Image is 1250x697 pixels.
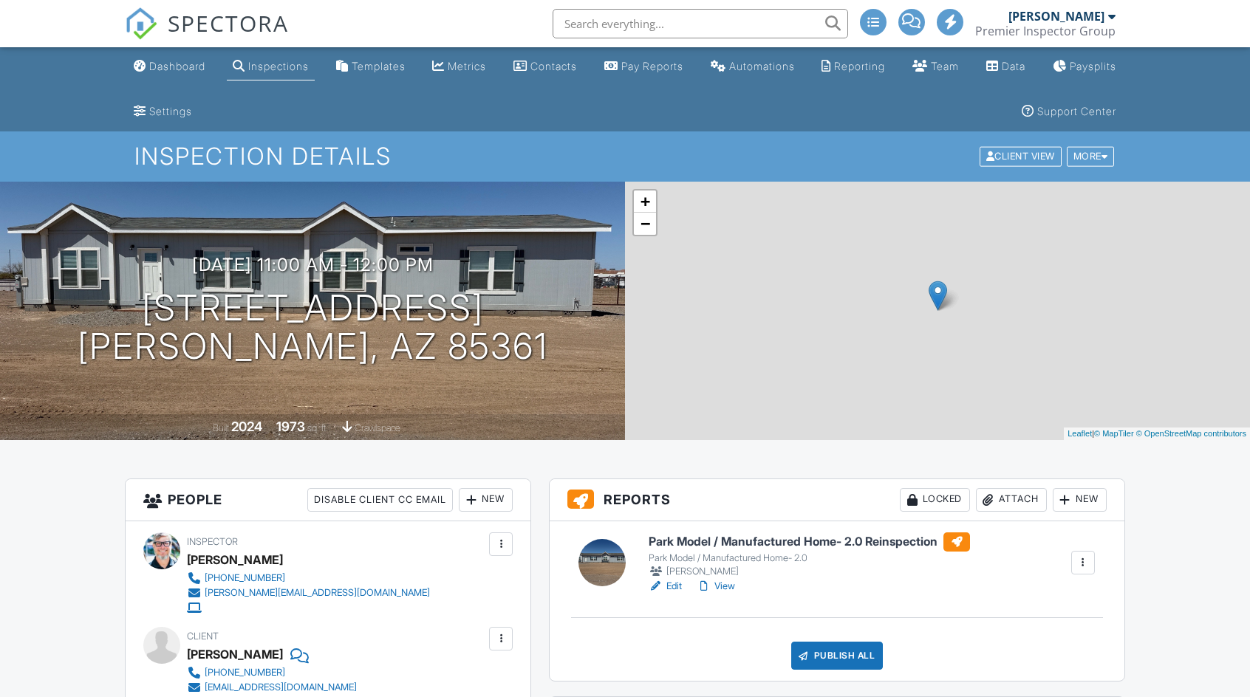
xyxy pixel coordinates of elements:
[128,53,211,80] a: Dashboard
[791,642,884,670] div: Publish All
[1047,53,1122,80] a: Paysplits
[598,53,689,80] a: Pay Reports
[352,60,406,72] div: Templates
[931,60,959,72] div: Team
[1094,429,1134,438] a: © MapTiler
[187,536,238,547] span: Inspector
[125,7,157,40] img: The Best Home Inspection Software - Spectora
[621,60,683,72] div: Pay Reports
[126,479,530,521] h3: People
[1037,105,1116,117] div: Support Center
[649,579,682,594] a: Edit
[248,60,309,72] div: Inspections
[980,147,1062,167] div: Client View
[231,419,262,434] div: 2024
[205,572,285,584] div: [PHONE_NUMBER]
[1068,429,1092,438] a: Leaflet
[649,552,970,564] div: Park Model / Manufactured Home- 2.0
[187,549,283,571] div: [PERSON_NAME]
[187,680,357,695] a: [EMAIL_ADDRESS][DOMAIN_NAME]
[459,488,513,512] div: New
[705,53,801,80] a: Automations (Advanced)
[1002,60,1025,72] div: Data
[276,419,305,434] div: 1973
[553,9,848,38] input: Search everything...
[192,255,434,275] h3: [DATE] 11:00 am - 12:00 pm
[149,60,205,72] div: Dashboard
[187,571,430,586] a: [PHONE_NUMBER]
[978,150,1065,161] a: Client View
[649,532,970,552] h6: Park Model / Manufactured Home- 2.0 Reinspection
[1064,428,1250,440] div: |
[205,587,430,599] div: [PERSON_NAME][EMAIL_ADDRESS][DOMAIN_NAME]
[697,579,735,594] a: View
[1053,488,1107,512] div: New
[330,53,411,80] a: Templates
[834,60,885,72] div: Reporting
[125,20,289,51] a: SPECTORA
[1070,60,1116,72] div: Paysplits
[975,24,1116,38] div: Premier Inspector Group
[149,105,192,117] div: Settings
[1136,429,1246,438] a: © OpenStreetMap contributors
[816,53,891,80] a: Reporting
[1008,9,1104,24] div: [PERSON_NAME]
[205,667,285,679] div: [PHONE_NUMBER]
[976,488,1047,512] div: Attach
[187,665,357,680] a: [PHONE_NUMBER]
[168,7,289,38] span: SPECTORA
[1016,98,1122,126] a: Support Center
[906,53,965,80] a: Team
[134,143,1116,169] h1: Inspection Details
[426,53,492,80] a: Metrics
[634,213,656,235] a: Zoom out
[187,643,283,665] div: [PERSON_NAME]
[448,60,486,72] div: Metrics
[530,60,577,72] div: Contacts
[980,53,1031,80] a: Data
[307,488,453,512] div: Disable Client CC Email
[227,53,315,80] a: Inspections
[1067,147,1115,167] div: More
[355,422,400,433] span: crawlspace
[634,190,656,213] a: Zoom in
[649,532,970,580] a: Park Model / Manufactured Home- 2.0 Reinspection Park Model / Manufactured Home- 2.0 [PERSON_NAME]
[205,681,357,693] div: [EMAIL_ADDRESS][DOMAIN_NAME]
[213,422,229,433] span: Built
[729,60,795,72] div: Automations
[78,289,548,367] h1: [STREET_ADDRESS] [PERSON_NAME], AZ 85361
[550,479,1124,521] h3: Reports
[187,631,219,642] span: Client
[900,488,970,512] div: Locked
[307,422,328,433] span: sq. ft.
[187,586,430,600] a: [PERSON_NAME][EMAIL_ADDRESS][DOMAIN_NAME]
[649,564,970,579] div: [PERSON_NAME]
[508,53,583,80] a: Contacts
[128,98,198,126] a: Settings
